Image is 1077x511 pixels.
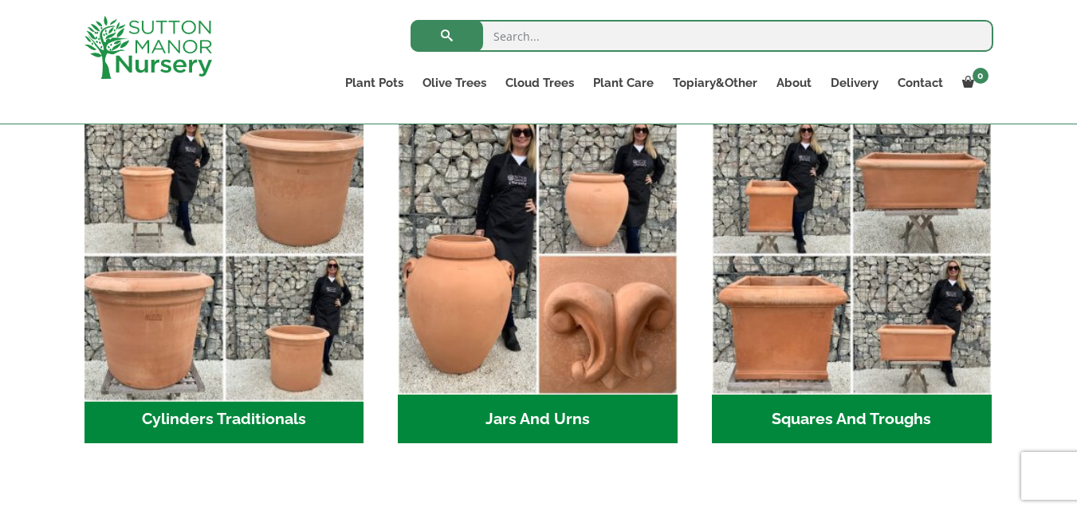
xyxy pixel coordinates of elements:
[336,72,413,94] a: Plant Pots
[77,108,371,402] img: Cylinders Traditionals
[888,72,953,94] a: Contact
[85,395,364,444] h2: Cylinders Traditionals
[663,72,767,94] a: Topiary&Other
[496,72,584,94] a: Cloud Trees
[821,72,888,94] a: Delivery
[973,68,989,84] span: 0
[411,20,993,52] input: Search...
[712,115,992,443] a: Visit product category Squares And Troughs
[953,72,993,94] a: 0
[712,395,992,444] h2: Squares And Troughs
[398,115,678,395] img: Jars And Urns
[712,115,992,395] img: Squares And Troughs
[85,115,364,443] a: Visit product category Cylinders Traditionals
[413,72,496,94] a: Olive Trees
[584,72,663,94] a: Plant Care
[398,115,678,443] a: Visit product category Jars And Urns
[398,395,678,444] h2: Jars And Urns
[767,72,821,94] a: About
[85,16,212,79] img: logo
